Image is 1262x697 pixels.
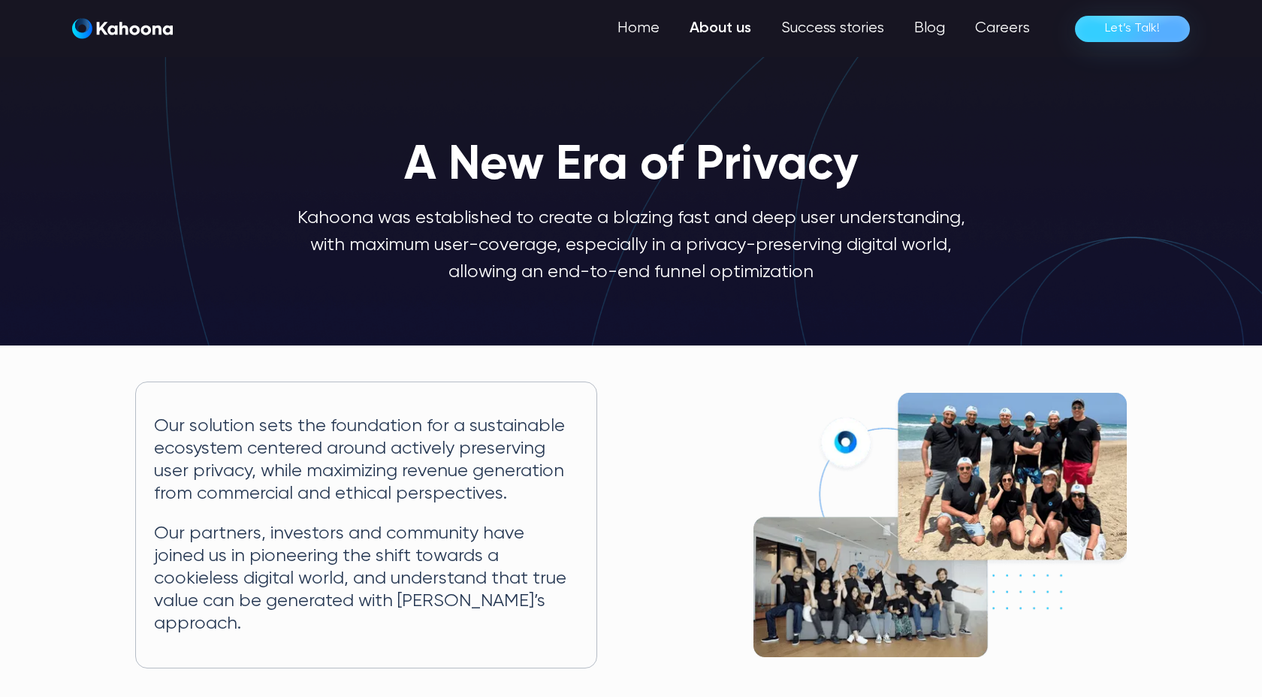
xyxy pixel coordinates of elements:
a: Let’s Talk! [1075,16,1190,42]
p: Kahoona was established to create a blazing fast and deep user understanding, with maximum user-c... [294,204,968,285]
p: Our partners, investors and community have joined us in pioneering the shift towards a cookieless... [154,523,578,635]
div: Let’s Talk! [1105,17,1160,41]
img: Kahoona logo white [72,18,173,39]
a: About us [675,14,766,44]
a: home [72,18,173,40]
a: Home [602,14,675,44]
h1: A New Era of Privacy [404,140,859,192]
a: Blog [899,14,960,44]
p: Our solution sets the foundation for a sustainable ecosystem centered around actively preserving ... [154,415,578,505]
a: Careers [960,14,1045,44]
a: Success stories [766,14,899,44]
